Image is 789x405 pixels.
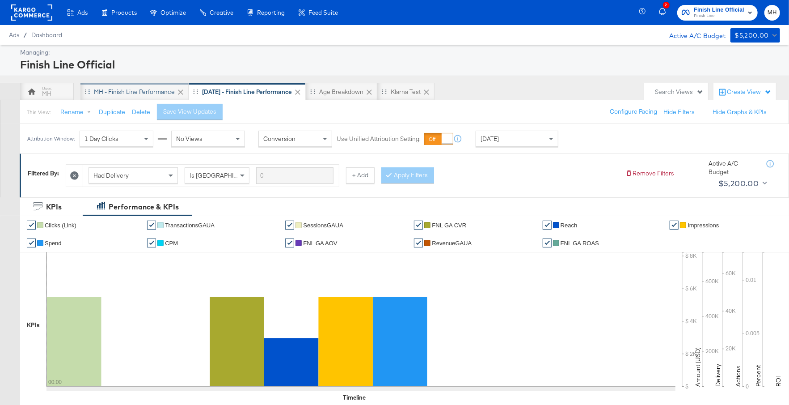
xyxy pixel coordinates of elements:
[190,171,258,179] span: Is [GEOGRAPHIC_DATA]
[343,393,366,402] div: Timeline
[713,108,767,116] button: Hide Graphs & KPIs
[160,9,186,16] span: Optimize
[481,135,499,143] span: [DATE]
[303,222,343,229] span: SessionsGAUA
[285,221,294,230] a: ✔
[734,366,742,387] text: Actions
[285,239,294,247] a: ✔
[27,221,36,230] a: ✔
[111,9,137,16] span: Products
[176,135,203,143] span: No Views
[54,104,101,120] button: Rename
[193,89,198,94] div: Drag to reorder tab
[543,239,552,247] a: ✔
[147,221,156,230] a: ✔
[694,13,744,20] span: Finish Line
[718,177,759,190] div: $5,200.00
[658,4,673,21] button: 2
[391,88,421,96] div: Klarna Test
[714,364,722,387] text: Delivery
[45,240,62,247] span: Spend
[414,239,423,247] a: ✔
[688,222,719,229] span: Impressions
[147,239,156,247] a: ✔
[27,109,51,116] div: This View:
[561,222,578,229] span: Reach
[655,88,704,96] div: Search Views
[774,376,782,387] text: ROI
[730,28,780,43] button: $5,200.00
[210,9,233,16] span: Creative
[85,89,90,94] div: Drag to reorder tab
[768,8,776,18] span: MH
[432,222,466,229] span: FNL GA CVR
[42,90,51,98] div: MH
[19,31,31,38] span: /
[27,239,36,247] a: ✔
[94,88,175,96] div: MH - Finish Line Performance
[132,108,150,116] button: Delete
[27,321,40,329] div: KPIs
[694,5,744,15] span: Finish Line Official
[20,57,778,72] div: Finish Line Official
[257,9,285,16] span: Reporting
[663,108,695,116] button: Hide Filters
[308,9,338,16] span: Feed Suite
[93,171,129,179] span: Had Delivery
[84,135,118,143] span: 1 Day Clicks
[46,202,62,212] div: KPIs
[310,89,315,94] div: Drag to reorder tab
[9,31,19,38] span: Ads
[28,169,59,178] div: Filtered By:
[561,240,599,247] span: FNL GA ROAS
[337,135,421,143] label: Use Unified Attribution Setting:
[677,5,758,21] button: Finish Line OfficialFinish Line
[670,221,679,230] a: ✔
[735,30,769,41] div: $5,200.00
[543,221,552,230] a: ✔
[165,222,215,229] span: TransactionsGAUA
[625,169,674,178] button: Remove Filters
[709,159,758,176] div: Active A/C Budget
[727,88,772,97] div: Create View
[764,5,780,21] button: MH
[303,240,337,247] span: FNL GA AOV
[319,88,363,96] div: Age Breakdown
[109,202,179,212] div: Performance & KPIs
[715,176,769,191] button: $5,200.00
[165,240,178,247] span: CPM
[754,365,762,387] text: Percent
[660,28,726,42] div: Active A/C Budget
[382,89,387,94] div: Drag to reorder tab
[27,136,75,142] div: Attribution Window:
[432,240,472,247] span: RevenueGAUA
[694,347,702,387] text: Amount (USD)
[20,48,778,57] div: Managing:
[31,31,62,38] a: Dashboard
[414,221,423,230] a: ✔
[256,167,333,184] input: Enter a search term
[202,88,292,96] div: [DATE] - Finish Line Performance
[45,222,76,229] span: Clicks (Link)
[263,135,295,143] span: Conversion
[346,167,375,183] button: + Add
[663,2,670,9] div: 2
[77,9,88,16] span: Ads
[99,108,125,116] button: Duplicate
[603,104,663,120] button: Configure Pacing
